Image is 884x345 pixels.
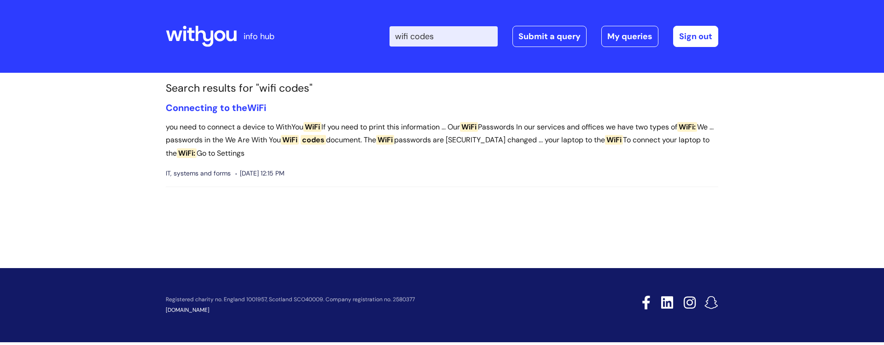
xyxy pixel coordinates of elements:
p: info hub [244,29,274,44]
a: [DOMAIN_NAME] [166,306,209,314]
input: Search [390,26,498,47]
span: WiFi [281,135,299,145]
h1: Search results for "wifi codes" [166,82,718,95]
span: WiFi [247,102,266,114]
span: WiFi: [177,148,197,158]
span: WiFi [376,135,394,145]
span: WiFi [605,135,623,145]
p: Registered charity no. England 1001957, Scotland SCO40009. Company registration no. 2580377 [166,297,576,303]
a: My queries [601,26,658,47]
a: Connecting to theWiFi [166,102,266,114]
div: | - [390,26,718,47]
span: WiFi [303,122,321,132]
span: WiFi [460,122,478,132]
span: WiFi: [677,122,697,132]
span: [DATE] 12:15 PM [235,168,285,179]
span: codes [301,135,326,145]
p: you need to connect a device to WithYou If you need to print this information ... Our Passwords I... [166,121,718,160]
a: Submit a query [512,26,587,47]
a: Sign out [673,26,718,47]
span: IT, systems and forms [166,168,231,179]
